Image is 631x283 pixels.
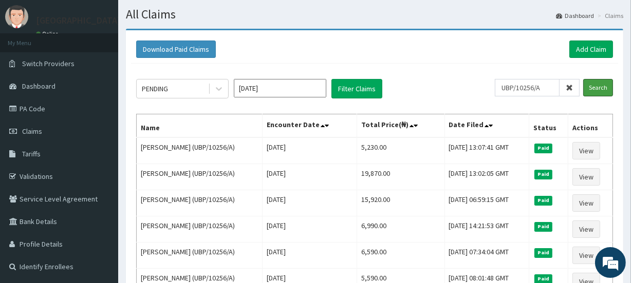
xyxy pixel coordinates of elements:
td: [PERSON_NAME] (UBP/10256/A) [137,242,263,269]
span: Claims [22,127,42,136]
div: Minimize live chat window [169,5,193,30]
th: Total Price(₦) [357,114,444,138]
span: Paid [534,170,553,179]
a: Add Claim [569,41,613,58]
td: [DATE] [263,137,357,164]
td: [DATE] 07:34:04 GMT [444,242,529,269]
td: [PERSON_NAME] (UBP/10256/A) [137,190,263,216]
p: [GEOGRAPHIC_DATA] [36,16,121,25]
input: Search [583,79,613,96]
span: Paid [534,196,553,205]
td: [PERSON_NAME] (UBP/10256/A) [137,164,263,190]
td: 6,590.00 [357,242,444,269]
a: View [572,247,600,264]
a: Online [36,30,61,37]
span: We're online! [60,79,142,183]
td: 5,230.00 [357,137,444,164]
td: 19,870.00 [357,164,444,190]
a: View [572,194,600,212]
a: View [572,142,600,159]
th: Actions [568,114,613,138]
div: PENDING [142,84,168,94]
textarea: Type your message and hit 'Enter' [5,180,196,216]
td: [DATE] [263,216,357,242]
a: View [572,168,600,186]
td: [DATE] 06:59:15 GMT [444,190,529,216]
th: Encounter Date [263,114,357,138]
input: Select Month and Year [234,79,326,97]
td: [DATE] [263,164,357,190]
span: Dashboard [22,82,55,91]
th: Name [137,114,263,138]
td: [DATE] [263,242,357,269]
td: 6,990.00 [357,216,444,242]
td: [DATE] 13:02:05 GMT [444,164,529,190]
button: Download Paid Claims [136,41,216,58]
span: Switch Providers [22,59,75,68]
td: 15,920.00 [357,190,444,216]
td: [PERSON_NAME] (UBP/10256/A) [137,216,263,242]
button: Filter Claims [331,79,382,98]
a: View [572,220,600,238]
td: [DATE] 14:21:53 GMT [444,216,529,242]
li: Claims [595,11,623,20]
th: Status [529,114,568,138]
img: User Image [5,5,28,28]
img: d_794563401_company_1708531726252_794563401 [19,51,42,77]
div: Chat with us now [53,57,173,71]
td: [PERSON_NAME] (UBP/10256/A) [137,137,263,164]
td: [DATE] 13:07:41 GMT [444,137,529,164]
td: [DATE] [263,190,357,216]
span: Paid [534,144,553,153]
a: Dashboard [556,11,594,20]
span: Paid [534,222,553,231]
input: Search by HMO ID [495,79,560,96]
span: Tariffs [22,149,41,158]
h1: All Claims [126,8,623,21]
th: Date Filed [444,114,529,138]
span: Paid [534,248,553,257]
